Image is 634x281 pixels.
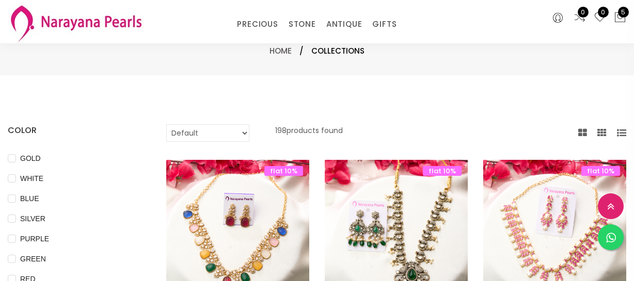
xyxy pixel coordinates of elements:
[598,7,609,18] span: 0
[311,45,364,57] span: Collections
[270,45,292,56] a: Home
[423,166,462,176] span: flat 10%
[618,7,629,18] span: 5
[581,166,620,176] span: flat 10%
[574,11,586,25] a: 0
[275,124,343,142] p: 198 products found
[16,213,50,224] span: SILVER
[237,16,278,32] a: PRECIOUS
[16,193,43,204] span: BLUE
[289,16,316,32] a: STONE
[578,7,589,18] span: 0
[16,173,47,184] span: WHITE
[16,233,53,244] span: PURPLE
[594,11,606,25] a: 0
[372,16,397,32] a: GIFTS
[299,45,304,57] span: /
[8,124,135,137] h4: COLOR
[326,16,362,32] a: ANTIQUE
[614,11,626,25] button: 5
[16,253,50,265] span: GREEN
[16,153,45,164] span: GOLD
[264,166,303,176] span: flat 10%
